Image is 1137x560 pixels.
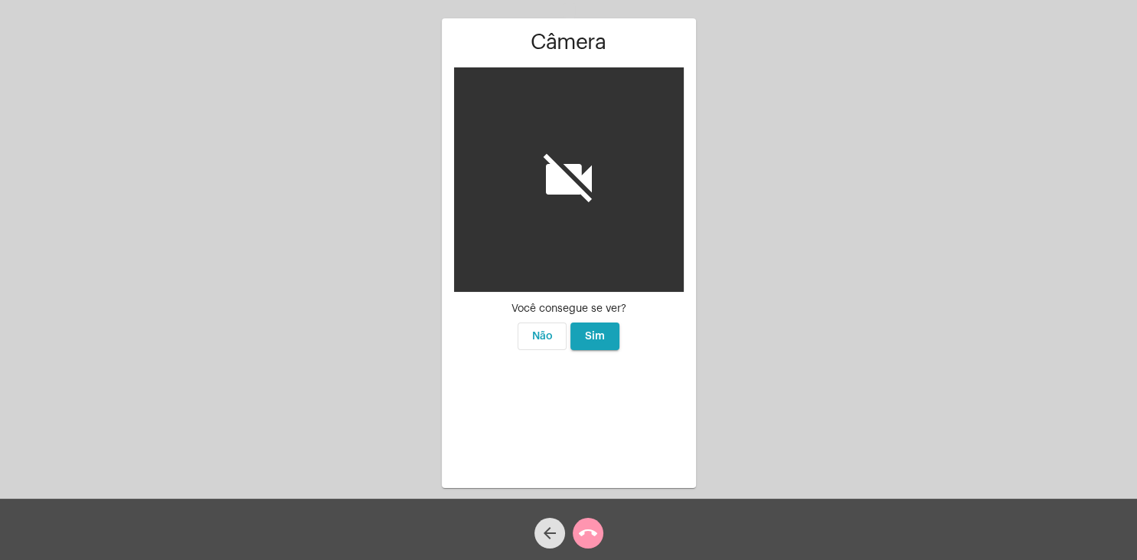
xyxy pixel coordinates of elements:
[541,524,559,542] mat-icon: arrow_back
[538,149,600,210] i: videocam_off
[511,303,626,314] span: Você consegue se ver?
[585,331,605,342] span: Sim
[570,323,619,350] button: Sim
[579,524,597,542] mat-icon: call_end
[532,331,553,342] span: Não
[454,31,684,54] h1: Câmera
[518,323,567,350] button: Não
